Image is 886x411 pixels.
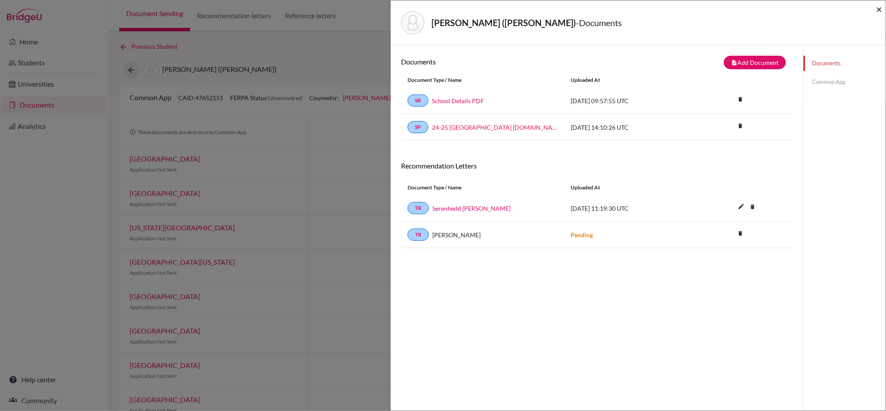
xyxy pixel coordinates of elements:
[803,74,886,90] a: Common App
[432,204,511,213] a: Serenhedd [PERSON_NAME]
[734,119,747,132] i: delete
[746,202,759,213] a: delete
[734,93,747,106] i: delete
[408,229,429,241] a: TR
[876,3,882,15] span: ×
[431,17,576,28] strong: [PERSON_NAME] ([PERSON_NAME])
[401,76,564,84] div: Document Type / Name
[576,17,622,28] span: - Documents
[401,184,564,192] div: Document Type / Name
[734,121,747,132] a: delete
[734,201,749,214] button: edit
[571,231,593,239] strong: Pending
[876,4,882,14] button: Close
[564,96,695,105] div: [DATE] 09:57:55 UTC
[724,56,786,69] button: note_addAdd Document
[564,76,695,84] div: Uploaded at
[571,205,629,212] span: [DATE] 11:19:30 UTC
[734,227,747,240] i: delete
[746,200,759,213] i: delete
[408,121,428,133] a: SP
[734,94,747,106] a: delete
[803,56,886,71] a: Documents
[432,96,484,105] a: School Details PDF
[564,184,695,192] div: Uploaded at
[401,57,597,66] h6: Documents
[401,162,792,170] h6: Recommendation Letters
[408,202,429,214] a: TR
[734,228,747,240] a: delete
[432,230,481,239] span: [PERSON_NAME]
[564,123,695,132] div: [DATE] 14:10:26 UTC
[731,60,737,66] i: note_add
[408,94,428,107] a: SR
[734,199,748,213] i: edit
[432,123,558,132] a: 24-25 [GEOGRAPHIC_DATA] [DOMAIN_NAME]_wide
